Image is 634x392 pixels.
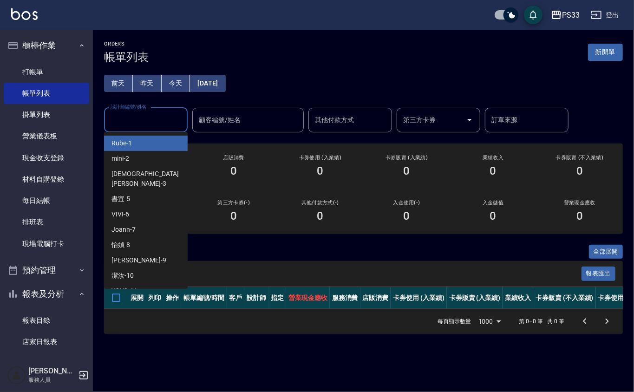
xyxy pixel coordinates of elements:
span: 書宜 -5 [111,194,130,204]
th: 指定 [268,287,286,309]
span: 潔汝 -10 [111,271,134,281]
h3: 0 [230,164,237,177]
button: 全部展開 [589,245,623,259]
p: 每頁顯示數量 [438,317,471,326]
h2: 卡券販賣 (不入業績) [548,155,612,161]
button: 昨天 [133,75,162,92]
h2: 業績收入 [461,155,525,161]
a: 每日結帳 [4,190,89,211]
span: VIVI -6 [111,209,129,219]
th: 卡券販賣 (不入業績) [533,287,595,309]
a: 現金收支登錄 [4,147,89,169]
a: 帳單列表 [4,83,89,104]
th: 設計師 [244,287,268,309]
button: [DATE] [190,75,225,92]
button: 報表匯出 [582,267,616,281]
th: 卡券使用(-) [596,287,634,309]
th: 展開 [128,287,146,309]
span: 怡媜 -8 [111,240,130,250]
h3: 0 [230,209,237,222]
h3: 0 [490,164,497,177]
a: 店家日報表 [4,331,89,353]
th: 店販消費 [360,287,391,309]
a: 營業儀表板 [4,125,89,147]
th: 卡券使用 (入業績) [391,287,447,309]
h2: 店販消費 [202,155,266,161]
a: 打帳單 [4,61,89,83]
h3: 0 [490,209,497,222]
button: 櫃檯作業 [4,33,89,58]
button: Open [462,112,477,127]
h3: 0 [317,164,323,177]
img: Person [7,366,26,385]
th: 營業現金應收 [286,287,330,309]
th: 列印 [146,287,163,309]
h2: 卡券使用 (入業績) [288,155,352,161]
th: 服務消費 [330,287,360,309]
a: 報表目錄 [4,310,89,331]
p: 服務人員 [28,376,76,384]
h3: 0 [576,209,583,222]
button: 預約管理 [4,258,89,282]
button: 登出 [587,7,623,24]
a: 報表匯出 [582,269,616,278]
p: 第 0–0 筆 共 0 筆 [519,317,564,326]
button: save [524,6,542,24]
a: 排班表 [4,211,89,233]
th: 卡券販賣 (入業績) [447,287,503,309]
h2: ORDERS [104,41,149,47]
h2: 第三方卡券(-) [202,200,266,206]
h2: 入金儲值 [461,200,525,206]
h2: 入金使用(-) [374,200,438,206]
h3: 0 [317,209,323,222]
button: PS33 [547,6,583,25]
span: mini -2 [111,154,129,163]
button: 報表及分析 [4,282,89,306]
img: Logo [11,8,38,20]
button: 今天 [162,75,190,92]
a: 互助日報表 [4,353,89,374]
a: 現場電腦打卡 [4,233,89,255]
th: 業績收入 [503,287,533,309]
a: 掛單列表 [4,104,89,125]
button: 前天 [104,75,133,92]
h3: 0 [576,164,583,177]
th: 客戶 [227,287,244,309]
span: [PERSON_NAME] -9 [111,255,166,265]
h3: 0 [404,164,410,177]
span: [DEMOGRAPHIC_DATA][PERSON_NAME] -3 [111,169,180,189]
h3: 0 [404,209,410,222]
span: Rube -1 [111,138,132,148]
span: YOYO -11 [111,286,137,296]
span: 訂單列表 [115,269,582,279]
h2: 營業現金應收 [548,200,612,206]
a: 材料自購登錄 [4,169,89,190]
th: 操作 [163,287,181,309]
h2: 卡券販賣 (入業績) [374,155,438,161]
h3: 帳單列表 [104,51,149,64]
th: 帳單編號/時間 [181,287,227,309]
h2: 其他付款方式(-) [288,200,352,206]
div: 1000 [475,309,504,334]
label: 設計師編號/姓名 [111,104,147,111]
div: PS33 [562,9,580,21]
h5: [PERSON_NAME] [28,366,76,376]
button: 新開單 [588,44,623,61]
a: 新開單 [588,47,623,56]
span: Joann -7 [111,225,136,235]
